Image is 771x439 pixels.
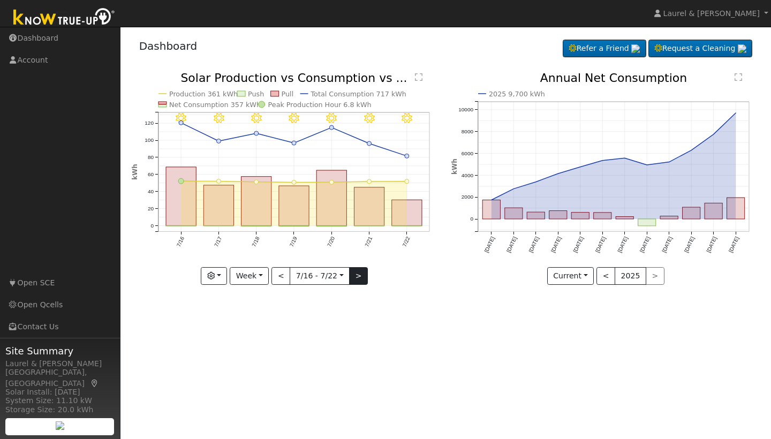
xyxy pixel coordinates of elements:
button: Week [230,267,269,285]
rect: onclick="" [571,213,589,219]
text:  [735,73,742,81]
text: 7/20 [326,236,336,248]
span: Site Summary [5,344,115,358]
a: Dashboard [139,40,198,52]
circle: onclick="" [367,141,371,146]
circle: onclick="" [254,180,258,184]
img: Know True-Up [8,6,120,30]
text: [DATE] [706,236,718,253]
button: < [596,267,615,285]
button: 7/16 - 7/22 [290,267,350,285]
circle: onclick="" [556,172,560,176]
circle: onclick="" [329,125,334,130]
text: Annual Net Consumption [540,71,687,85]
text: 4000 [462,172,474,178]
rect: onclick="" [279,186,309,225]
circle: onclick="" [489,198,494,202]
text: 2025 9,700 kWh [489,90,545,98]
text: kWh [451,159,458,175]
button: Current [547,267,594,285]
text: 10000 [458,107,473,112]
text: [DATE] [683,236,696,253]
circle: onclick="" [645,163,649,167]
text: Solar Production vs Consumption vs ... [180,71,407,85]
text: [DATE] [617,236,629,253]
text: [DATE] [661,236,674,253]
i: 7/17 - Clear [213,113,224,124]
img: retrieve [738,44,746,53]
text: [DATE] [550,236,562,253]
text: [DATE] [572,236,585,253]
text: 7/18 [251,236,260,248]
text: 60 [147,171,154,177]
rect: onclick="" [616,217,633,219]
text: 40 [147,188,154,194]
img: retrieve [56,421,64,430]
text: Peak Production Hour 6.8 kWh [268,101,371,109]
rect: onclick="" [203,226,233,226]
text: Net Consumption 357 kWh [169,101,261,109]
text: 80 [147,154,154,160]
rect: onclick="" [166,226,196,226]
text:  [415,73,422,81]
circle: onclick="" [734,111,738,115]
rect: onclick="" [549,211,567,219]
i: 7/19 - Clear [289,113,299,124]
text: [DATE] [505,236,518,253]
span: Laurel & [PERSON_NAME] [663,9,760,18]
rect: onclick="" [705,203,722,219]
rect: onclick="" [638,219,656,226]
circle: onclick="" [178,179,184,184]
a: Refer a Friend [563,40,646,58]
circle: onclick="" [600,158,604,163]
div: [GEOGRAPHIC_DATA], [GEOGRAPHIC_DATA] [5,367,115,389]
circle: onclick="" [216,139,221,143]
circle: onclick="" [292,180,296,185]
rect: onclick="" [279,226,309,226]
div: Solar Install: [DATE] [5,387,115,398]
text: 20 [147,206,154,211]
text: 6000 [462,150,474,156]
circle: onclick="" [712,132,716,137]
circle: onclick="" [405,179,409,184]
text: 7/19 [289,236,298,248]
rect: onclick="" [527,212,545,219]
rect: onclick="" [241,177,271,226]
rect: onclick="" [354,226,384,226]
rect: onclick="" [727,198,745,219]
rect: onclick="" [241,226,271,226]
text: Production 361 kWh [169,90,238,98]
text: [DATE] [728,236,740,253]
text: [DATE] [639,236,651,253]
div: Storage Size: 20.0 kWh [5,404,115,415]
i: 7/18 - Clear [251,113,262,124]
rect: onclick="" [660,216,678,219]
i: 7/22 - Clear [402,113,412,124]
rect: onclick="" [505,208,523,219]
rect: onclick="" [316,226,346,226]
a: Request a Cleaning [648,40,752,58]
circle: onclick="" [667,160,671,164]
text: 7/21 [364,236,373,248]
text: 0 [470,216,473,222]
text: 0 [150,223,154,229]
rect: onclick="" [203,185,233,226]
text: [DATE] [528,236,540,253]
circle: onclick="" [292,141,296,145]
text: Pull [281,90,293,98]
text: 8000 [462,128,474,134]
text: 7/17 [213,236,223,248]
a: Map [90,379,100,388]
text: 100 [145,137,154,143]
circle: onclick="" [216,179,221,184]
text: [DATE] [483,236,496,253]
circle: onclick="" [179,121,183,125]
text: Total Consumption 717 kWh [310,90,406,98]
img: retrieve [631,44,640,53]
rect: onclick="" [482,200,500,219]
text: kWh [131,164,139,180]
circle: onclick="" [511,187,516,191]
circle: onclick="" [329,180,334,185]
circle: onclick="" [623,156,627,160]
i: 7/16 - Clear [176,113,186,124]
